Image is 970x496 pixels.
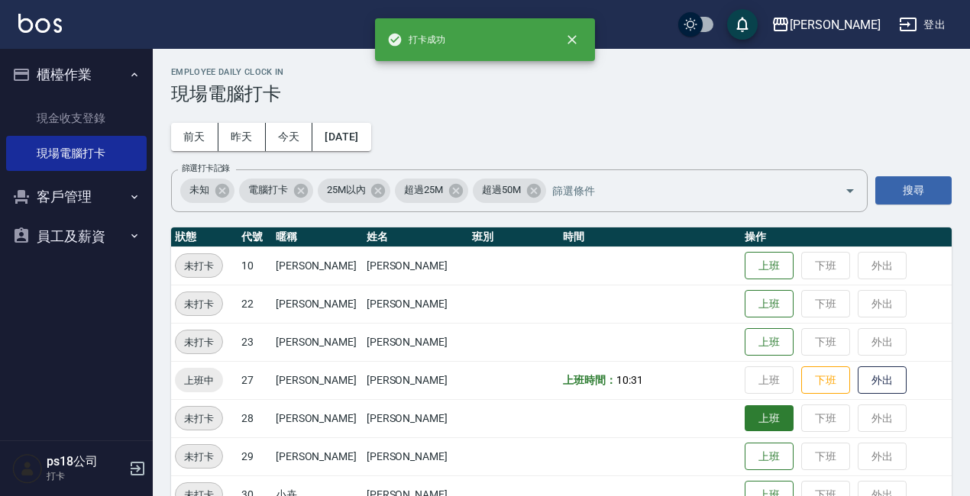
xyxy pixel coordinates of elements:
button: [DATE] [312,123,370,151]
h5: ps18公司 [47,454,124,469]
a: 現場電腦打卡 [6,136,147,171]
td: [PERSON_NAME] [272,361,363,399]
td: [PERSON_NAME] [363,399,468,437]
button: 登出 [893,11,952,39]
span: 未打卡 [176,296,222,312]
button: 上班 [745,252,794,280]
span: 未知 [180,182,218,198]
div: 電腦打卡 [239,179,313,203]
button: close [555,23,589,56]
h3: 現場電腦打卡 [171,83,952,105]
div: 超過50M [473,179,546,203]
th: 代號 [238,227,272,247]
img: Logo [18,14,62,33]
td: [PERSON_NAME] [363,437,468,475]
a: 現金收支登錄 [6,101,147,136]
label: 篩選打卡記錄 [182,163,230,174]
b: 上班時間： [563,374,616,386]
span: 打卡成功 [387,32,445,47]
span: 未打卡 [176,411,222,427]
button: [PERSON_NAME] [765,9,887,40]
td: [PERSON_NAME] [272,437,363,475]
th: 時間 [559,227,741,247]
div: [PERSON_NAME] [790,15,881,34]
td: 10 [238,246,272,285]
td: [PERSON_NAME] [272,323,363,361]
th: 姓名 [363,227,468,247]
button: 前天 [171,123,218,151]
span: 未打卡 [176,258,222,274]
td: 23 [238,323,272,361]
span: 超過50M [473,182,530,198]
h2: Employee Daily Clock In [171,67,952,77]
span: 未打卡 [176,449,222,465]
button: 櫃檯作業 [6,55,147,95]
th: 班別 [468,227,559,247]
td: 29 [238,437,272,475]
button: save [727,9,758,40]
th: 操作 [741,227,952,247]
td: [PERSON_NAME] [272,246,363,285]
button: 外出 [858,366,907,395]
div: 25M以內 [318,179,391,203]
td: [PERSON_NAME] [363,246,468,285]
td: [PERSON_NAME] [363,285,468,323]
span: 10:31 [616,374,643,386]
img: Person [12,453,43,484]
button: 客戶管理 [6,177,147,217]
button: 上班 [745,405,794,432]
button: 上班 [745,328,794,356]
div: 超過25M [395,179,468,203]
button: 搜尋 [875,176,952,205]
input: 篩選條件 [548,177,818,204]
span: 未打卡 [176,334,222,350]
td: [PERSON_NAME] [363,323,468,361]
span: 25M以內 [318,182,375,198]
p: 打卡 [47,469,124,483]
span: 超過25M [395,182,452,198]
button: 今天 [266,123,313,151]
button: 員工及薪資 [6,217,147,256]
td: [PERSON_NAME] [272,399,363,437]
td: [PERSON_NAME] [363,361,468,399]
td: 22 [238,285,272,323]
div: 未知 [180,179,234,203]
th: 狀態 [171,227,238,247]
td: 28 [238,399,272,437]
button: 昨天 [218,123,266,151]
td: 27 [238,361,272,399]
td: [PERSON_NAME] [272,285,363,323]
button: 上班 [745,290,794,318]
span: 上班中 [175,372,223,388]
button: Open [838,179,862,203]
button: 上班 [745,443,794,471]
span: 電腦打卡 [239,182,297,198]
button: 下班 [801,366,850,395]
th: 暱稱 [272,227,363,247]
